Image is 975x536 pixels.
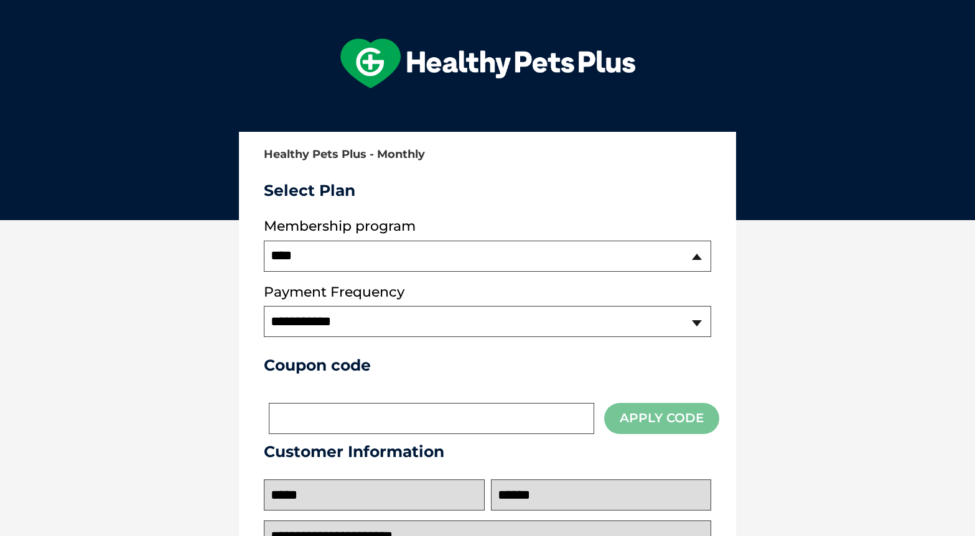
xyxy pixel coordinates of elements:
[264,284,404,300] label: Payment Frequency
[340,39,635,88] img: hpp-logo-landscape-green-white.png
[604,403,719,433] button: Apply Code
[264,149,711,161] h2: Healthy Pets Plus - Monthly
[264,181,711,200] h3: Select Plan
[264,442,711,461] h3: Customer Information
[264,356,711,374] h3: Coupon code
[264,218,711,234] label: Membership program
